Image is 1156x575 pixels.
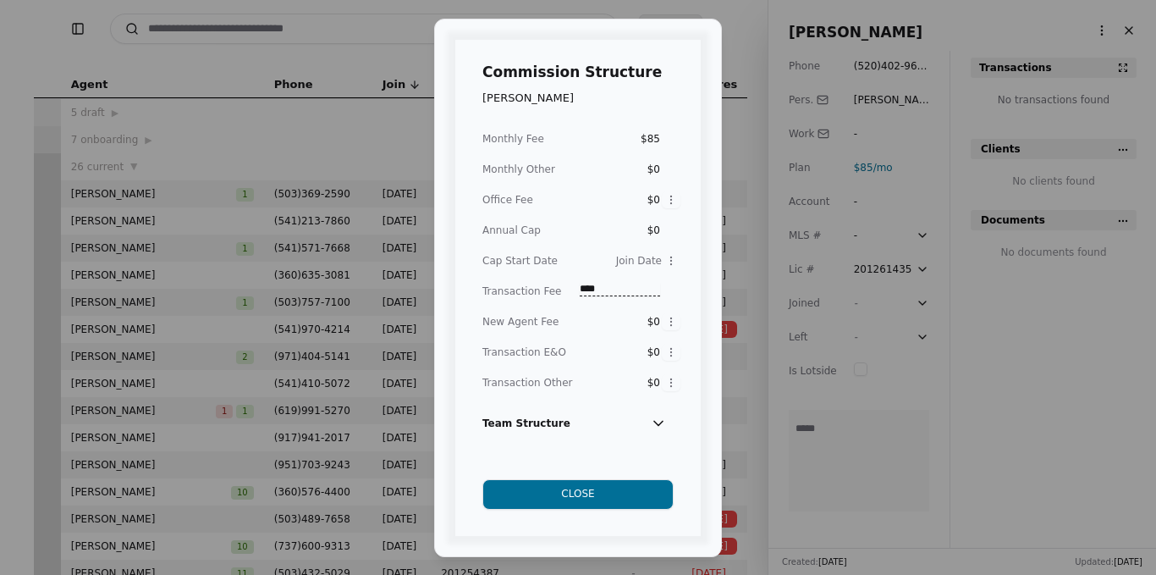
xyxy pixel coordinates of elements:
div: Team Structure [482,408,674,445]
div: Monthly Other [482,161,573,178]
div: $85 [630,130,660,147]
div: Transaction Other [482,374,573,391]
button: Close [482,479,674,510]
div: Office Fee [482,191,573,208]
div: Annual Cap [482,222,573,239]
div: [PERSON_NAME] [482,89,574,107]
div: Cap Start Date [482,252,573,269]
div: $0 [630,191,660,208]
div: Transaction E&O [482,344,573,361]
div: $0 [630,344,660,361]
span: Join Date [616,255,662,267]
div: New Agent Fee [482,313,573,330]
div: $0 [630,222,660,239]
div: $0 [630,161,660,178]
h1: Commission Structure [482,60,662,84]
div: $0 [630,313,660,330]
div: $0 [630,374,660,391]
div: Transaction Fee [482,283,573,300]
div: Monthly Fee [482,130,573,147]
